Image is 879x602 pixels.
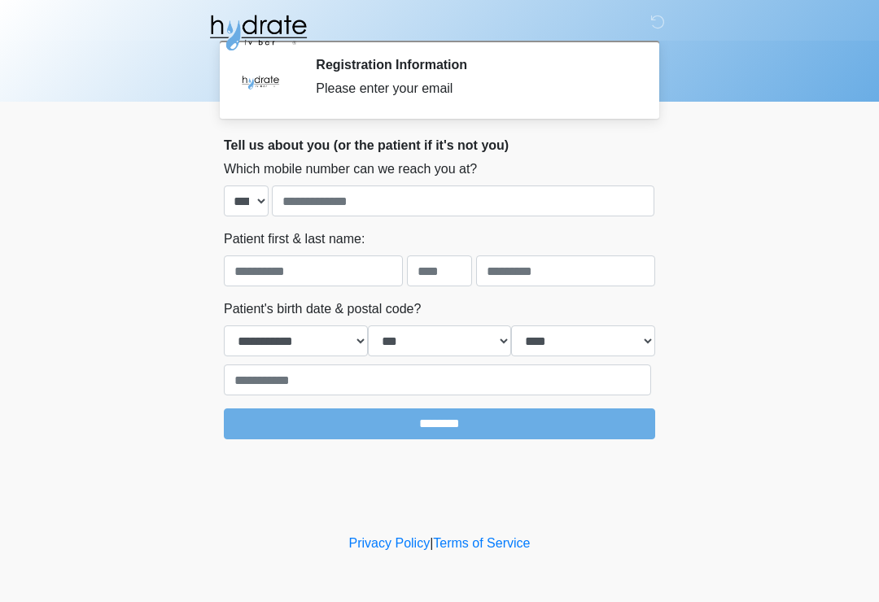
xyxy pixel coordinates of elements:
label: Patient first & last name: [224,229,365,249]
img: Hydrate IV Bar - Fort Collins Logo [208,12,308,53]
img: Agent Avatar [236,57,285,106]
h2: Tell us about you (or the patient if it's not you) [224,137,655,153]
a: Terms of Service [433,536,530,550]
a: | [430,536,433,550]
a: Privacy Policy [349,536,431,550]
label: Patient's birth date & postal code? [224,299,421,319]
label: Which mobile number can we reach you at? [224,159,477,179]
div: Please enter your email [316,79,631,98]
